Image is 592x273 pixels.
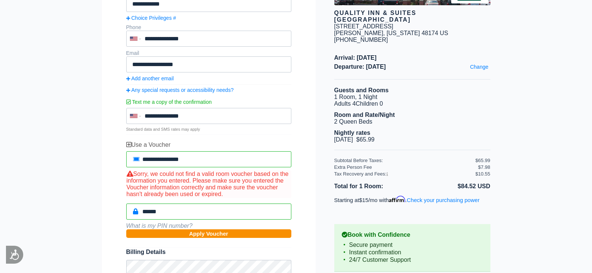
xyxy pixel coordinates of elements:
[334,100,490,107] li: Adults 4
[334,171,475,177] div: Tax Recovery and Fees:
[422,30,438,36] span: 48174
[478,164,490,170] div: $7.98
[359,197,369,203] span: $15
[126,170,291,198] div: Sorry, we could not find a valid room voucher based on the information you entered. Please make s...
[126,24,141,30] label: Phone
[389,196,405,202] span: Affirm
[334,63,490,70] span: Departure: [DATE]
[126,75,291,81] a: Add another email
[126,249,291,255] span: Billing Details
[412,182,490,191] li: $84.52 USD
[334,10,490,23] div: Quality Inn & Suites [GEOGRAPHIC_DATA]
[334,136,375,143] span: [DATE] $65.99
[407,197,480,203] a: Check your purchasing power - Learn more about Affirm Financing (opens in modal)
[387,30,420,36] span: [US_STATE]
[334,196,490,203] p: Starting at /mo with .
[127,109,143,123] div: United States: +1
[126,223,193,229] i: What is my PIN number?
[342,232,483,238] b: Book with Confidence
[334,164,475,170] div: Extra Person Fee
[334,55,490,61] span: Arrival: [DATE]
[342,249,483,256] li: Instant confirmation
[342,241,483,249] li: Secure payment
[475,171,490,177] div: $10.55
[334,37,490,43] div: [PHONE_NUMBER]
[126,87,291,93] a: Any special requests or accessibility needs?
[334,87,389,93] b: Guests and Rooms
[126,142,291,148] div: Use a Voucher
[126,127,291,131] p: Standard data and SMS rates may apply
[440,30,448,36] span: US
[126,50,139,56] label: Email
[334,130,371,136] b: Nightly rates
[334,118,490,125] li: 2 Queen Beds
[334,94,490,100] li: 1 Room, 1 Night
[468,62,490,72] a: Change
[127,31,143,46] div: United States: +1
[475,158,490,163] div: $65.99
[126,229,291,238] button: Apply Voucher
[126,15,291,21] a: Choice Privileges #
[334,30,385,36] span: [PERSON_NAME],
[334,23,393,30] div: [STREET_ADDRESS]
[342,256,483,264] li: 24/7 Customer Support
[334,182,412,191] li: Total for 1 Room:
[126,96,291,108] label: Text me a copy of the confirmation
[334,158,475,163] div: Subtotal Before Taxes:
[356,100,383,107] span: Children 0
[334,112,395,118] b: Room and Rate/Night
